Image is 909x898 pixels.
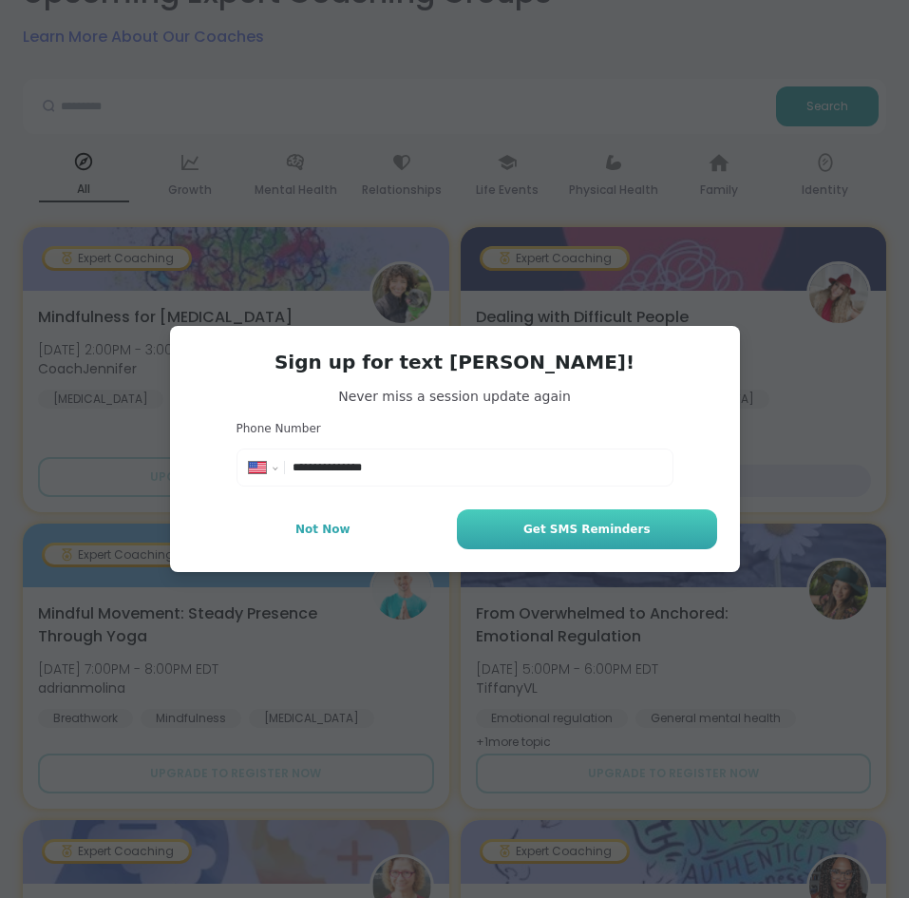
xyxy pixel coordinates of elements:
[457,509,716,549] button: Get SMS Reminders
[193,509,454,549] button: Not Now
[193,387,717,406] span: Never miss a session update again
[193,349,717,375] h3: Sign up for text [PERSON_NAME]!
[295,521,350,538] span: Not Now
[523,521,651,538] span: Get SMS Reminders
[249,462,266,473] img: United States
[237,421,673,437] h3: Phone Number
